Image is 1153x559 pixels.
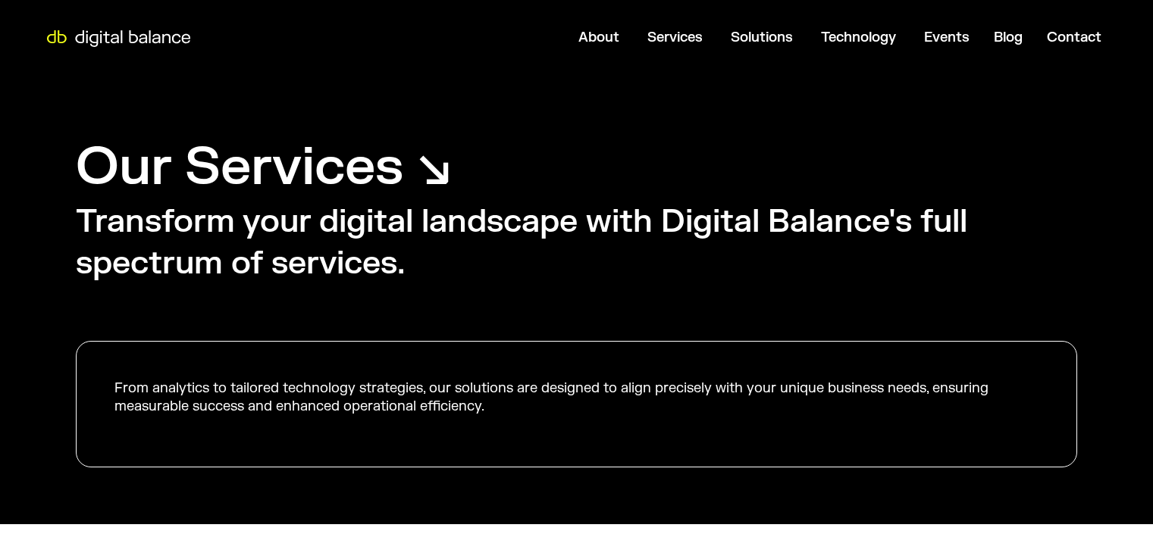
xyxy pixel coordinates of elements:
[201,23,1114,52] nav: Menu
[201,23,1114,52] div: Menu Toggle
[924,29,970,46] a: Events
[114,379,1039,415] p: From analytics to tailored technology strategies, our solutions are designed to align precisely w...
[821,29,896,46] a: Technology
[38,30,199,47] img: Digital Balance logo
[76,133,452,201] h1: Our Services ↘︎
[994,29,1023,46] a: Blog
[1047,29,1101,46] a: Contact
[731,29,793,46] a: Solutions
[76,201,1077,284] h2: Transform your digital landscape with Digital Balance's full spectrum of services.
[578,29,619,46] a: About
[647,29,703,46] a: Services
